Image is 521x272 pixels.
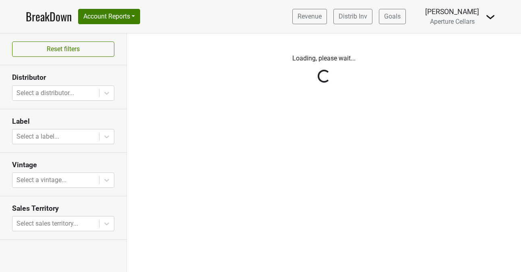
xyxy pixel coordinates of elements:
[133,54,515,63] p: Loading, please wait...
[333,9,372,24] a: Distrib Inv
[430,18,475,25] span: Aperture Cellars
[486,12,495,22] img: Dropdown Menu
[292,9,327,24] a: Revenue
[425,6,479,17] div: [PERSON_NAME]
[379,9,406,24] a: Goals
[78,9,140,24] button: Account Reports
[26,8,72,25] a: BreakDown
